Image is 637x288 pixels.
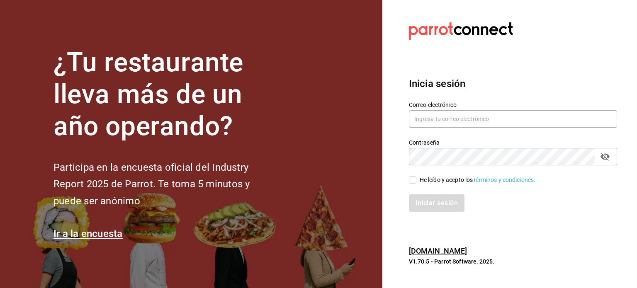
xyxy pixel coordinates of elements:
[409,76,617,91] h3: Inicia sesión
[53,228,123,240] a: Ir a la encuesta
[53,159,277,210] h2: Participa en la encuesta oficial del Industry Report 2025 de Parrot. Te toma 5 minutos y puede se...
[598,150,612,164] button: passwordField
[473,177,535,183] a: Términos y condiciones.
[409,102,617,108] label: Correo electrónico
[420,176,536,184] div: He leído y acepto los
[409,247,467,255] a: [DOMAIN_NAME]
[409,257,617,266] p: V1.70.5 - Parrot Software, 2025.
[53,47,277,142] h1: ¿Tu restaurante lleva más de un año operando?
[409,110,617,128] input: Ingresa tu correo electrónico
[409,140,617,145] label: Contraseña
